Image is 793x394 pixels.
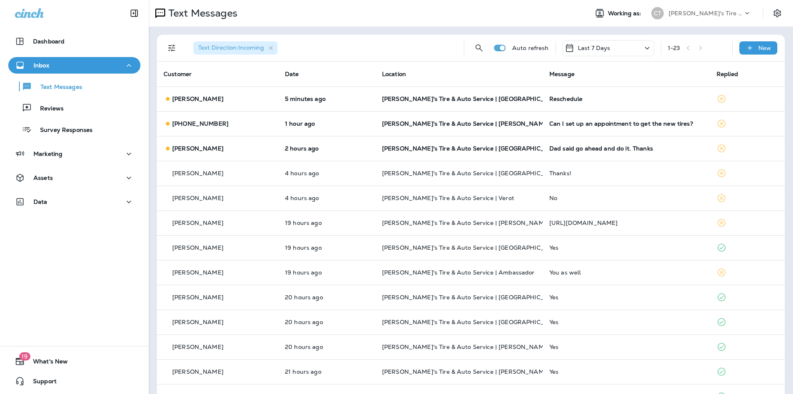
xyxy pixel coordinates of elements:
span: [PERSON_NAME]'s Tire & Auto Service | [GEOGRAPHIC_DATA] [382,244,563,251]
button: 19What's New [8,353,140,370]
button: Inbox [8,57,140,74]
div: No [549,195,703,201]
span: Customer [164,70,192,78]
p: [PERSON_NAME] [172,96,223,102]
p: Dashboard [33,38,64,45]
span: [PERSON_NAME]'s Tire & Auto Service | [PERSON_NAME] [382,219,550,227]
button: Dashboard [8,33,140,50]
button: Reviews [8,99,140,117]
p: Aug 15, 2025 07:03 AM [285,170,369,177]
span: What's New [25,358,68,368]
p: [PERSON_NAME] [172,220,223,226]
p: Aug 14, 2025 03:29 PM [285,269,369,276]
div: Yes [549,344,703,350]
p: Aug 15, 2025 06:55 AM [285,195,369,201]
button: Search Messages [471,40,487,56]
p: Marketing [33,150,62,157]
span: [PERSON_NAME]'s Tire & Auto Service | [PERSON_NAME] [382,368,550,375]
button: Collapse Sidebar [123,5,146,21]
span: Working as: [608,10,643,17]
p: Aug 14, 2025 02:46 PM [285,344,369,350]
p: [PERSON_NAME] [172,195,223,201]
span: Text Direction : Incoming [198,44,264,51]
p: Survey Responses [32,127,93,134]
p: [PERSON_NAME] [172,170,223,177]
span: [PERSON_NAME]'s Tire & Auto Service | [GEOGRAPHIC_DATA][PERSON_NAME] [382,318,614,326]
div: Can I set up an appointment to get the new tires? [549,120,703,127]
p: Assets [33,174,53,181]
span: [PERSON_NAME]'s Tire & Auto Service | [GEOGRAPHIC_DATA] [382,145,563,152]
span: [PERSON_NAME]'s Tire & Auto Service | [GEOGRAPHIC_DATA] [382,95,563,103]
p: Aug 14, 2025 02:46 PM [285,319,369,325]
p: Aug 14, 2025 01:46 PM [285,368,369,375]
button: Filters [164,40,180,56]
span: Support [25,378,57,388]
button: Settings [770,6,785,21]
p: [PERSON_NAME] [172,344,223,350]
span: [PERSON_NAME]'s Tire & Auto Service | Ambassador [382,269,535,276]
span: Message [549,70,575,78]
p: [PERSON_NAME]'s Tire & Auto [669,10,743,17]
p: Reviews [32,105,64,113]
button: Marketing [8,146,140,162]
p: Text Messages [165,7,237,19]
span: 19 [19,352,30,361]
span: [PERSON_NAME]'s Tire & Auto Service | [PERSON_NAME] [382,120,550,127]
div: https://youtube.com/shorts/T2ptImMKzyU?si=-ngneqsCZi8_5XS- [549,220,703,226]
div: You as well [549,269,703,276]
button: Text Messages [8,78,140,95]
div: 1 - 23 [668,45,680,51]
div: Yes [549,244,703,251]
p: [PERSON_NAME] [172,294,223,301]
span: [PERSON_NAME]'s Tire & Auto Service | [GEOGRAPHIC_DATA][PERSON_NAME] [382,170,614,177]
p: Aug 14, 2025 03:01 PM [285,294,369,301]
span: Replied [717,70,738,78]
p: [PERSON_NAME] [172,244,223,251]
span: [PERSON_NAME]'s Tire & Auto Service | Verot [382,194,514,202]
span: Date [285,70,299,78]
p: [PHONE_NUMBER] [172,120,228,127]
p: Auto refresh [512,45,549,51]
p: [PERSON_NAME] [172,269,223,276]
span: [PERSON_NAME]'s Tire & Auto Service | [GEOGRAPHIC_DATA] [382,294,563,301]
span: Location [382,70,406,78]
button: Survey Responses [8,121,140,138]
button: Assets [8,170,140,186]
p: Last 7 Days [578,45,610,51]
div: Yes [549,294,703,301]
p: Aug 15, 2025 08:49 AM [285,145,369,152]
div: Thanks! [549,170,703,177]
p: [PERSON_NAME] [172,319,223,325]
button: Data [8,193,140,210]
div: CT [651,7,664,19]
div: Yes [549,368,703,375]
p: Text Messages [32,84,82,91]
div: Yes [549,319,703,325]
p: New [758,45,771,51]
div: Text Direction:Incoming [193,41,278,55]
p: Aug 14, 2025 03:53 PM [285,220,369,226]
button: Support [8,373,140,389]
span: [PERSON_NAME]'s Tire & Auto Service | [PERSON_NAME] [382,343,550,351]
p: [PERSON_NAME] [172,368,223,375]
p: Data [33,198,47,205]
p: Aug 14, 2025 03:47 PM [285,244,369,251]
p: Aug 15, 2025 09:45 AM [285,120,369,127]
p: Aug 15, 2025 11:00 AM [285,96,369,102]
p: [PERSON_NAME] [172,145,223,152]
p: Inbox [33,62,49,69]
div: Reschedule [549,96,703,102]
div: Dad said go ahead and do it. Thanks [549,145,703,152]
